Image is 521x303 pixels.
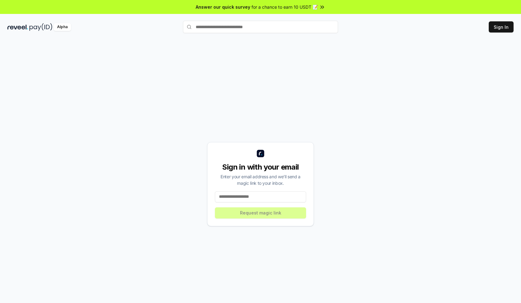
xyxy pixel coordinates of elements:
[54,23,71,31] div: Alpha
[215,162,306,172] div: Sign in with your email
[489,21,514,32] button: Sign In
[257,150,264,157] img: logo_small
[215,173,306,186] div: Enter your email address and we’ll send a magic link to your inbox.
[7,23,28,31] img: reveel_dark
[196,4,250,10] span: Answer our quick survey
[29,23,52,31] img: pay_id
[252,4,318,10] span: for a chance to earn 10 USDT 📝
